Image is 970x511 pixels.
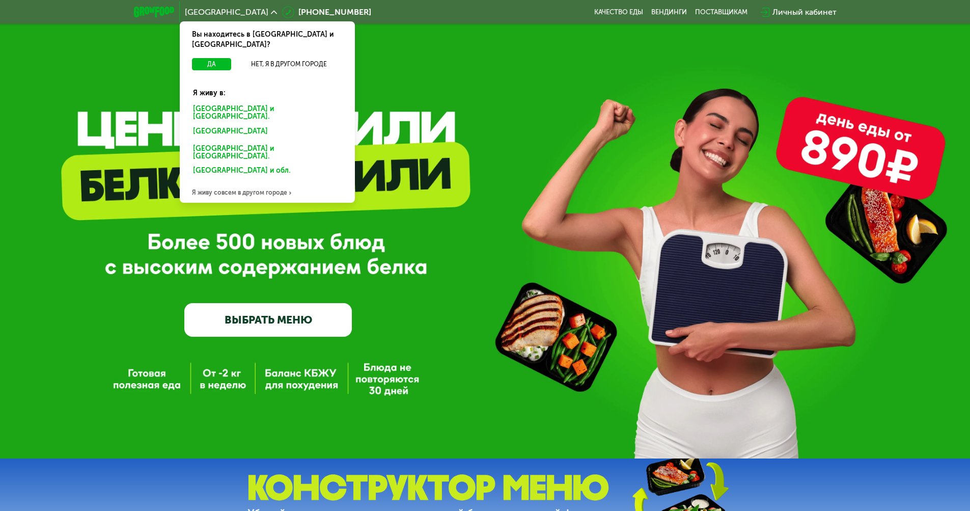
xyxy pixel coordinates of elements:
[695,8,747,16] div: поставщикам
[180,21,355,58] div: Вы находитесь в [GEOGRAPHIC_DATA] и [GEOGRAPHIC_DATA]?
[180,182,355,203] div: Я живу совсем в другом городе
[192,58,231,70] button: Да
[186,80,349,98] div: Я живу в:
[185,8,268,16] span: [GEOGRAPHIC_DATA]
[186,102,349,124] div: [GEOGRAPHIC_DATA] и [GEOGRAPHIC_DATA].
[186,164,345,180] div: [GEOGRAPHIC_DATA] и обл.
[772,6,837,18] div: Личный кабинет
[235,58,343,70] button: Нет, я в другом городе
[651,8,687,16] a: Вендинги
[186,142,349,164] div: [GEOGRAPHIC_DATA] и [GEOGRAPHIC_DATA].
[186,125,345,141] div: [GEOGRAPHIC_DATA]
[594,8,643,16] a: Качество еды
[184,303,352,337] a: ВЫБРАТЬ МЕНЮ
[282,6,371,18] a: [PHONE_NUMBER]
